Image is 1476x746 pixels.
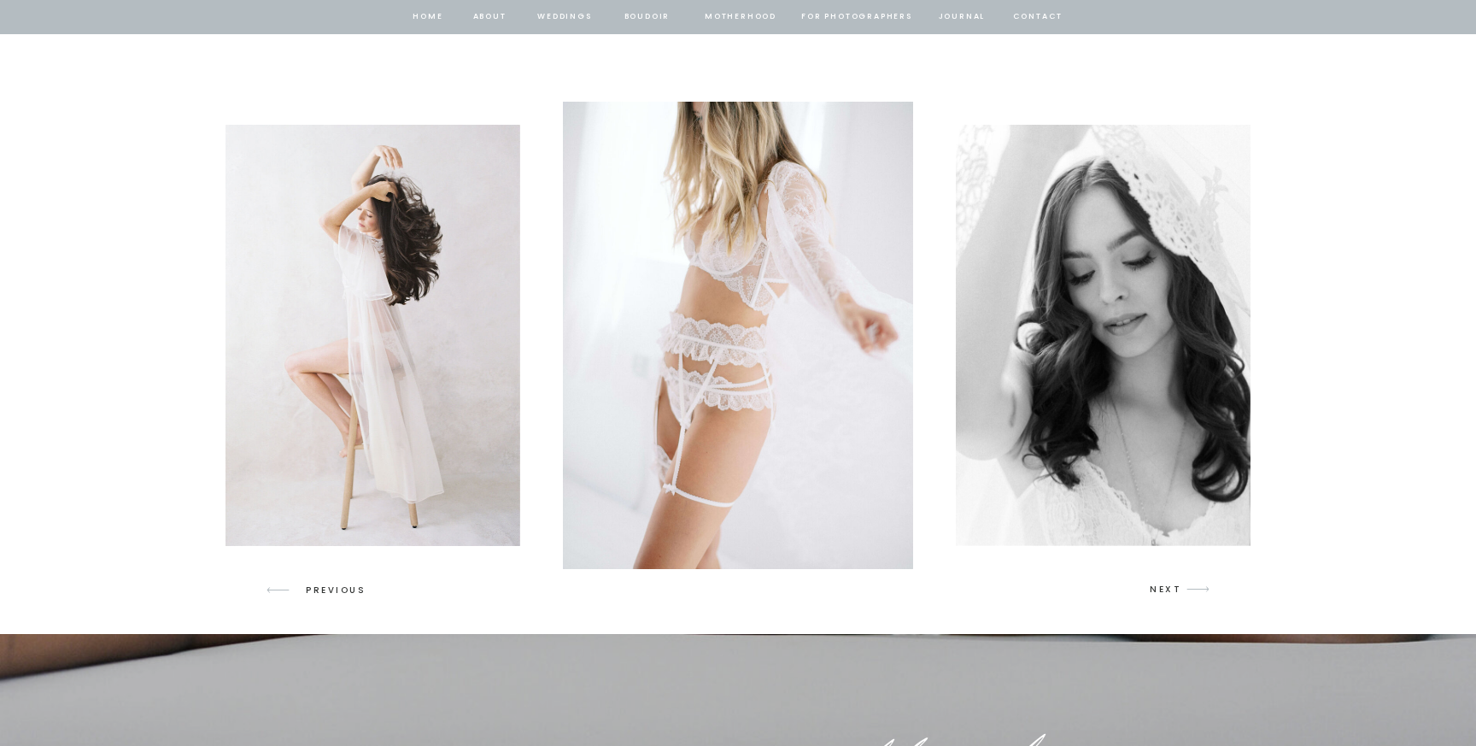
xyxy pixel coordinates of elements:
[412,9,444,25] a: home
[957,125,1272,545] img: woman holding lace veil looks down in black and white photo by seattle boudoir photographer Jacqu...
[536,9,594,25] a: Weddings
[935,9,988,25] a: journal
[1150,582,1182,597] p: NEXT
[705,9,776,25] a: Motherhood
[1010,9,1065,25] a: contact
[471,9,507,25] a: about
[210,125,519,545] img: woman on stool in white sheer robe tosses her hair showcasing seattle boudoir photography by Jacq...
[801,9,912,25] a: for photographers
[563,102,913,569] img: dynamic movement of woman twirling white robe in white lingerie set for a bridal boudoir session ...
[306,583,372,598] p: PREVIOUS
[623,9,671,25] a: BOUDOIR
